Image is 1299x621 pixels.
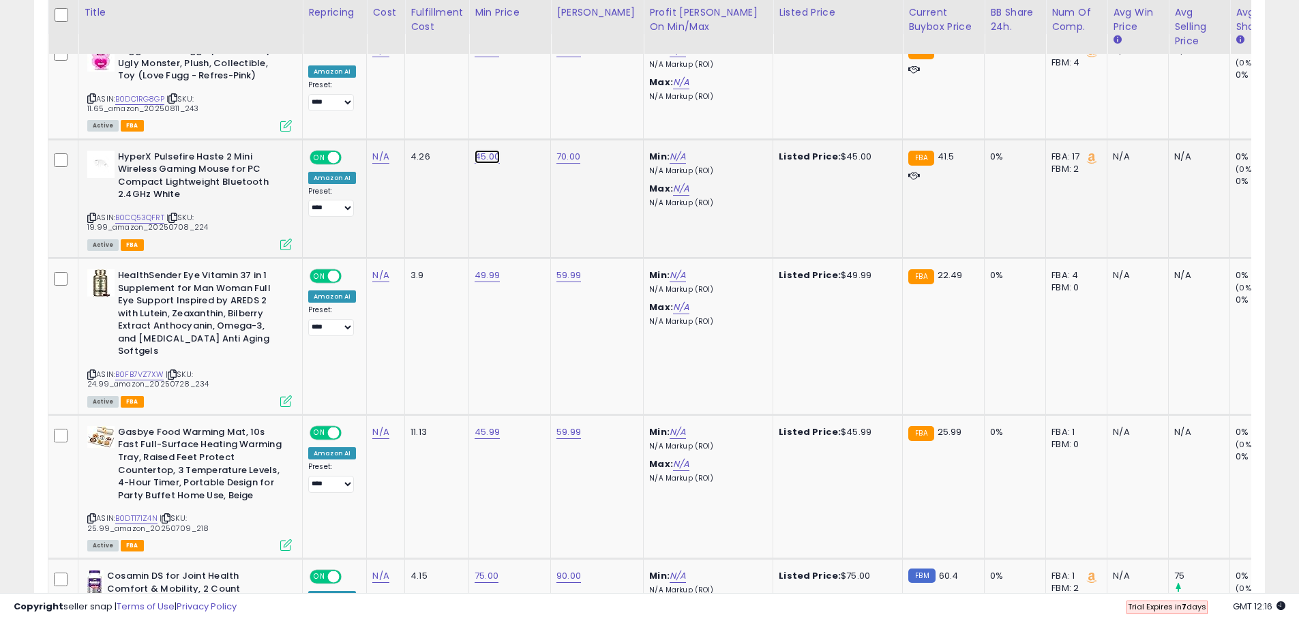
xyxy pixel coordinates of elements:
b: Max: [649,301,673,314]
div: 0% [1236,570,1291,582]
div: Amazon AI [308,447,356,459]
div: 0% [990,269,1035,282]
div: ASIN: [87,426,292,549]
div: 0% [1236,175,1291,187]
span: ON [311,571,328,583]
span: All listings currently available for purchase on Amazon [87,396,119,408]
b: HyperX Pulsefire Haste 2 Mini Wireless Gaming Mouse for PC Compact Lightweight Bluetooth 2.4GHz W... [118,151,284,205]
b: 7 [1182,601,1186,612]
div: 3.9 [410,269,458,282]
a: B0DC1RG8GP [115,93,164,105]
div: Avg BB Share [1236,5,1285,34]
span: All listings currently available for purchase on Amazon [87,239,119,251]
div: Repricing [308,5,361,20]
span: | SKU: 24.99_amazon_20250728_234 [87,369,209,389]
span: 25.99 [938,425,962,438]
div: FBM: 0 [1051,282,1096,294]
img: 21rnHSeuAiL._SL40_.jpg [87,151,115,178]
div: 4.15 [410,570,458,582]
div: Profit [PERSON_NAME] on Min/Max [649,5,767,34]
span: FBA [121,239,144,251]
div: Avg Selling Price [1174,5,1224,48]
div: Amazon AI [308,65,356,78]
b: HealthSender Eye Vitamin 37 in 1 Supplement for Man Woman Full Eye Support Inspired by AREDS 2 wi... [118,269,284,361]
a: N/A [673,182,689,196]
a: N/A [372,150,389,164]
a: B0DT171Z4N [115,513,158,524]
div: N/A [1174,426,1219,438]
div: $49.99 [779,269,892,282]
b: Cosamin DS for Joint Health Comfort & Mobility, 2 Count [107,570,273,599]
div: 75 [1174,570,1229,582]
div: Listed Price [779,5,897,20]
a: N/A [670,269,686,282]
span: FBA [121,120,144,132]
div: N/A [1113,426,1158,438]
small: (0%) [1236,439,1255,450]
small: Avg Win Price. [1113,34,1121,46]
a: N/A [372,425,389,439]
a: Terms of Use [117,600,175,613]
a: 70.00 [556,150,580,164]
div: N/A [1174,269,1219,282]
div: $45.99 [779,426,892,438]
b: Gasbye Food Warming Mat, 10s Fast Full-Surface Heating Warming Tray, Raised Feet Protect Countert... [118,426,284,505]
span: 2025-09-12 12:16 GMT [1233,600,1285,613]
div: Fulfillment Cost [410,5,463,34]
a: 90.00 [556,569,581,583]
span: | SKU: 11.65_amazon_20250811_243 [87,93,198,114]
div: N/A [1113,151,1158,163]
a: B0FB7VZ7XW [115,369,164,380]
a: 59.99 [556,269,581,282]
span: OFF [340,571,361,583]
img: 41JI1u0a3pL._SL40_.jpg [87,570,104,597]
b: Listed Price: [779,150,841,163]
div: Preset: [308,305,356,336]
div: Title [84,5,297,20]
small: Avg BB Share. [1236,34,1244,46]
small: FBA [908,426,934,441]
p: N/A Markup (ROI) [649,198,762,208]
div: 0% [1236,151,1291,163]
div: FBM: 4 [1051,57,1096,69]
span: FBA [121,396,144,408]
div: 4.26 [410,151,458,163]
span: ON [311,427,328,438]
div: Num of Comp. [1051,5,1101,34]
div: FBA: 1 [1051,570,1096,582]
b: Listed Price: [779,569,841,582]
span: All listings currently available for purchase on Amazon [87,540,119,551]
a: N/A [372,269,389,282]
div: N/A [1174,151,1219,163]
a: 75.00 [475,569,498,583]
p: N/A Markup (ROI) [649,92,762,102]
p: N/A Markup (ROI) [649,166,762,176]
a: Privacy Policy [177,600,237,613]
span: 22.49 [938,269,963,282]
img: 41Rn93mga1L._SL40_.jpg [87,426,115,448]
div: $75.00 [779,570,892,582]
a: N/A [673,301,689,314]
div: BB Share 24h. [990,5,1040,34]
small: (0%) [1236,164,1255,175]
small: FBA [908,269,934,284]
div: Preset: [308,462,356,493]
div: 0% [990,570,1035,582]
div: 0% [1236,69,1291,81]
a: 45.99 [475,425,500,439]
div: 0% [1236,294,1291,306]
div: FBM: 2 [1051,163,1096,175]
small: (0%) [1236,57,1255,68]
small: FBM [908,569,935,583]
b: Min: [649,150,670,163]
div: seller snap | | [14,601,237,614]
div: 0% [1236,269,1291,282]
div: ASIN: [87,269,292,406]
div: Preset: [308,187,356,217]
a: N/A [670,150,686,164]
p: N/A Markup (ROI) [649,442,762,451]
div: FBA: 4 [1051,269,1096,282]
a: 49.99 [475,269,500,282]
span: 60.4 [939,569,959,582]
div: 0% [990,426,1035,438]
